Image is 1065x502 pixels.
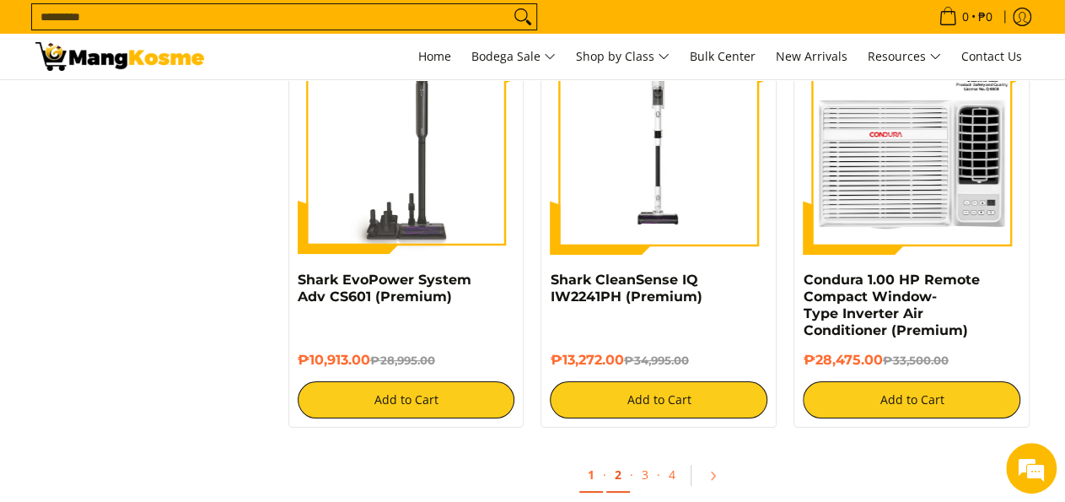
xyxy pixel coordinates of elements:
[410,34,460,79] a: Home
[550,352,767,369] h6: ₱13,272.00
[660,458,684,491] a: 4
[953,34,1030,79] a: Contact Us
[681,34,764,79] a: Bulk Center
[859,34,949,79] a: Resources
[868,46,941,67] span: Resources
[221,34,1030,79] nav: Main Menu
[803,381,1020,418] button: Add to Cart
[471,46,556,67] span: Bodega Sale
[630,467,633,483] span: ·
[298,381,515,418] button: Add to Cart
[418,48,451,64] span: Home
[8,328,321,387] textarea: Type your message and hit 'Enter'
[603,467,606,483] span: ·
[550,37,767,255] img: shark-cleansense-cordless-stick-vacuum-front-full-view-mang-kosme
[882,354,948,367] del: ₱33,500.00
[35,42,204,71] img: Premium Deals: Best Premium Home Appliances Sale l Mang Kosme
[550,272,702,305] a: Shark CleanSense IQ IW2241PH (Premium)
[657,467,660,483] span: ·
[298,272,471,305] a: Shark EvoPower System Adv CS601 (Premium)
[550,381,767,418] button: Add to Cart
[690,48,756,64] span: Bulk Center
[298,352,515,369] h6: ₱10,913.00
[98,146,233,316] span: We're online!
[298,37,515,255] img: shark-evopower-wireless-vacuum-full-view-mang-kosme
[767,34,856,79] a: New Arrivals
[623,354,688,367] del: ₱34,995.00
[803,352,1020,369] h6: ₱28,475.00
[803,272,979,338] a: Condura 1.00 HP Remote Compact Window-Type Inverter Air Conditioner (Premium)
[803,37,1020,255] img: Condura 1.00 HP Remote Compact Window-Type Inverter Air Conditioner (Premium)
[463,34,564,79] a: Bodega Sale
[277,8,317,49] div: Minimize live chat window
[776,48,847,64] span: New Arrivals
[933,8,998,26] span: •
[567,34,678,79] a: Shop by Class
[961,48,1022,64] span: Contact Us
[606,458,630,493] a: 2
[88,94,283,116] div: Chat with us now
[370,354,435,367] del: ₱28,995.00
[976,11,995,23] span: ₱0
[579,458,603,493] a: 1
[509,4,536,30] button: Search
[633,458,657,491] a: 3
[960,11,971,23] span: 0
[576,46,670,67] span: Shop by Class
